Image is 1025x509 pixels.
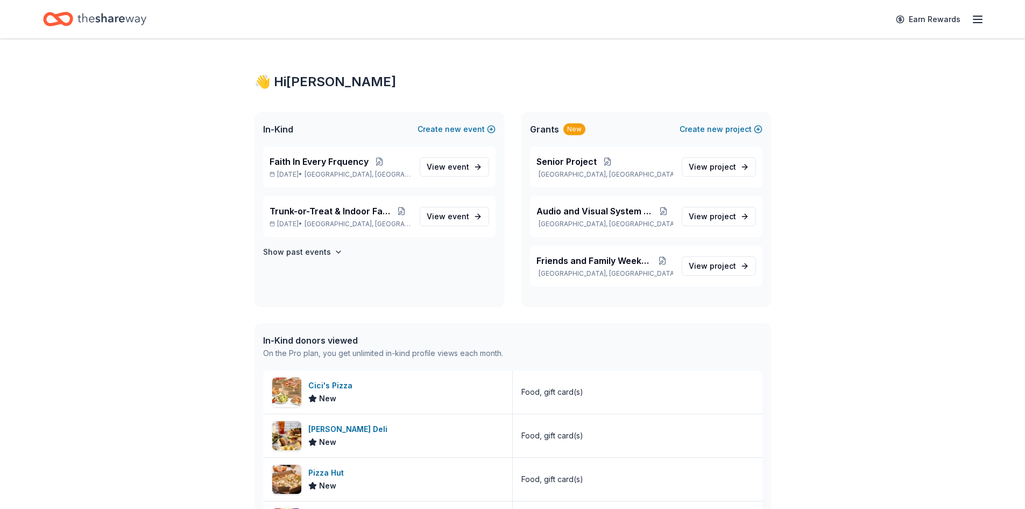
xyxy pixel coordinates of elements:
span: View [427,161,469,173]
span: Friends and Family Weekend [536,254,653,267]
a: Home [43,6,146,32]
div: Cici's Pizza [308,379,357,392]
a: View event [420,157,489,177]
button: Createnewproject [680,123,762,136]
span: View [427,210,469,223]
button: Createnewevent [418,123,496,136]
span: [GEOGRAPHIC_DATA], [GEOGRAPHIC_DATA] [305,220,411,228]
div: Pizza Hut [308,466,348,479]
span: event [448,212,469,221]
span: [GEOGRAPHIC_DATA], [GEOGRAPHIC_DATA] [305,170,411,179]
p: [GEOGRAPHIC_DATA], [GEOGRAPHIC_DATA] [536,269,673,278]
span: Senior Project [536,155,597,168]
span: New [319,436,336,449]
span: View [689,210,736,223]
div: [PERSON_NAME] Deli [308,423,392,436]
img: Image for Cici's Pizza [272,378,301,407]
button: Show past events [263,246,343,259]
p: [GEOGRAPHIC_DATA], [GEOGRAPHIC_DATA] [536,220,673,228]
span: View [689,161,736,173]
span: Audio and Visual System Project [536,205,655,218]
span: new [707,123,723,136]
div: In-Kind donors viewed [263,334,503,347]
span: New [319,392,336,405]
span: New [319,479,336,492]
img: Image for McAlister's Deli [272,421,301,450]
span: View [689,260,736,273]
span: project [710,261,736,270]
a: View project [682,157,756,177]
img: Image for Pizza Hut [272,465,301,494]
a: Earn Rewards [889,10,967,29]
a: View project [682,207,756,226]
span: new [445,123,461,136]
div: 👋 Hi [PERSON_NAME] [255,73,771,90]
div: Food, gift card(s) [521,429,583,442]
div: Food, gift card(s) [521,386,583,399]
h4: Show past events [263,246,331,259]
p: [GEOGRAPHIC_DATA], [GEOGRAPHIC_DATA] [536,170,673,179]
p: [DATE] • [270,170,411,179]
span: Faith In Every Frquency [270,155,369,168]
div: Food, gift card(s) [521,473,583,486]
div: On the Pro plan, you get unlimited in-kind profile views each month. [263,347,503,360]
p: [DATE] • [270,220,411,228]
span: Trunk-or-Treat & Indoor Fall Fest [270,205,392,218]
a: View event [420,207,489,226]
a: View project [682,256,756,276]
span: project [710,162,736,171]
span: project [710,212,736,221]
div: New [563,123,585,135]
span: event [448,162,469,171]
span: In-Kind [263,123,293,136]
span: Grants [530,123,559,136]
